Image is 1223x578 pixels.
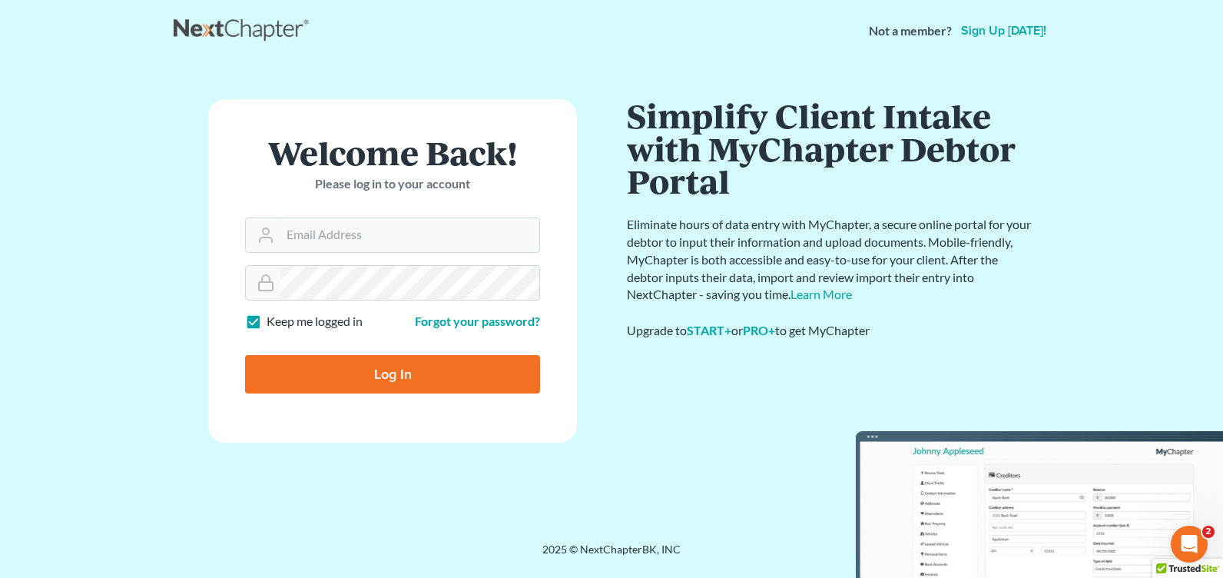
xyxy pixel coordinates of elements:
[280,218,539,252] input: Email Address
[174,542,1049,570] div: 2025 © NextChapterBK, INC
[627,322,1034,340] div: Upgrade to or to get MyChapter
[245,355,540,394] input: Log In
[627,99,1034,198] h1: Simplify Client Intake with MyChapter Debtor Portal
[627,216,1034,304] p: Eliminate hours of data entry with MyChapter, a secure online portal for your debtor to input the...
[245,175,540,193] p: Please log in to your account
[245,136,540,169] h1: Welcome Back!
[415,314,540,328] a: Forgot your password?
[687,323,731,337] a: START+
[869,22,952,40] strong: Not a member?
[958,25,1049,37] a: Sign up [DATE]!
[743,323,775,337] a: PRO+
[1171,526,1208,563] iframe: Intercom live chat
[790,287,852,301] a: Learn More
[267,313,363,331] label: Keep me logged in
[1202,526,1215,538] span: 2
